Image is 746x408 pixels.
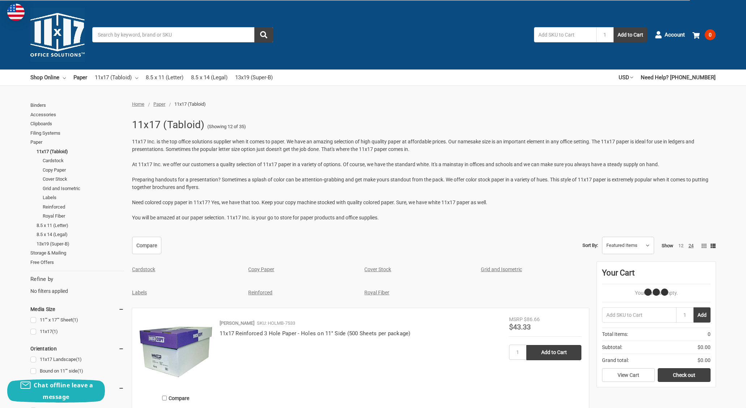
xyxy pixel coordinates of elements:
span: $43.33 [509,323,531,331]
span: Show [662,243,673,248]
a: USD [619,70,633,85]
a: Labels [43,193,124,202]
span: (1) [52,329,58,334]
span: Need colored copy paper in 11x17? Yes, we have that too. Keep your copy machine stocked with qual... [132,199,487,205]
button: Add to Cart [614,27,647,42]
a: Cover Stock [364,266,391,272]
a: Storage & Mailing [30,248,124,258]
a: 24 [688,243,694,248]
span: Total Items: [602,331,628,338]
img: 11x17.com [30,8,85,62]
span: At 11x17 Inc. we offer our customers a quality selection of 11x17 paper in a variety of options. ... [132,161,659,167]
a: 13x19 (Super-B) [235,70,273,85]
span: 0 [705,29,716,40]
span: $0.00 [698,344,711,351]
a: Account [655,25,685,44]
a: Paper [153,101,165,107]
a: 12 [678,243,683,248]
h5: Refine by [30,275,124,283]
h5: Media Size [30,305,124,314]
label: Sort By: [582,240,598,251]
a: 8.5 x 14 (Legal) [191,70,228,85]
a: View Cart [602,368,655,382]
a: Cover Stock [43,174,124,184]
input: Compare [162,396,167,400]
span: (1) [72,317,78,323]
a: Bound on 11"" side [30,366,124,376]
a: 8.5 x 14 (Legal) [37,230,124,239]
a: Shop Online [30,70,66,85]
a: Paper [30,138,124,147]
a: Compare [132,237,161,254]
button: Chat offline leave a message [7,379,105,403]
span: Account [665,31,685,39]
p: Your Cart Is Empty. [602,289,711,297]
input: Search by keyword, brand or SKU [92,27,273,42]
h1: 11x17 (Tabloid) [132,115,205,134]
a: 11x17 (Tabloid) [37,147,124,156]
label: Compare [140,392,212,404]
div: No filters applied [30,275,124,295]
div: MSRP [509,316,523,323]
a: Royal Fiber [43,211,124,221]
a: Home [132,101,144,107]
p: SKU: HOLMB-7533 [257,320,295,327]
span: Chat offline leave a message [34,381,93,401]
a: 11x17 Reinforced 3 Hole Paper - Holes on 11'' Side (500 Sheets per package) [220,330,411,337]
a: 0 [692,25,716,44]
div: Your Cart [602,267,711,284]
a: 13x19 (Super-B) [37,239,124,249]
input: Add SKU to Cart [534,27,596,42]
h5: Orientation [30,344,124,353]
span: Subtotal: [602,344,622,351]
a: Check out [658,368,711,382]
span: 11x17 Inc. is the top office solutions supplier when it comes to paper. We have an amazing select... [132,139,694,152]
button: Add [694,307,711,323]
span: Grand total: [602,357,629,364]
a: Reinforced [43,202,124,212]
a: Cardstock [132,266,155,272]
a: Reinforced [248,290,272,295]
a: Paper [73,70,87,85]
a: Accessories [30,110,124,119]
a: Royal Fiber [364,290,389,295]
span: $0.00 [698,357,711,364]
img: duty and tax information for United States [7,4,25,21]
span: (1) [76,357,82,362]
a: Grid and Isometric [481,266,522,272]
img: 11x17 Reinforced 3 Hole Paper - Holes on 11'' Side (500 Sheets per package) [140,316,212,388]
span: You will be amazed at our paper selection. 11x17 Inc. is your go to store for paper products and ... [132,215,379,220]
a: Copy Paper [43,165,124,175]
a: Cardstock [43,156,124,165]
span: 0 [708,331,711,338]
span: (Showing 12 of 35) [207,123,246,130]
a: 11x17 (Tabloid) [95,70,138,85]
span: $86.66 [524,316,540,322]
a: Grid and Isometric [43,184,124,193]
input: Add to Cart [526,345,581,360]
p: [PERSON_NAME] [220,320,254,327]
a: Free Offers [30,258,124,267]
a: Copy Paper [248,266,274,272]
a: 11x17 Landscape [30,355,124,365]
span: (1) [77,368,83,374]
a: 8.5 x 11 (Letter) [146,70,183,85]
a: Binders [30,101,124,110]
a: 8.5 x 11 (Letter) [37,221,124,230]
a: Filing Systems [30,129,124,138]
span: Preparing handouts for a presentation? Sometimes a splash of color can be attention-grabbing and ... [132,177,708,190]
input: Add SKU to Cart [602,307,676,323]
span: 11x17 (Tabloid) [174,101,206,107]
a: 11"" x 17"" Sheet [30,315,124,325]
a: 11x17 [30,327,124,337]
a: Need Help? [PHONE_NUMBER] [641,70,716,85]
a: Labels [132,290,147,295]
a: Clipboards [30,119,124,129]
